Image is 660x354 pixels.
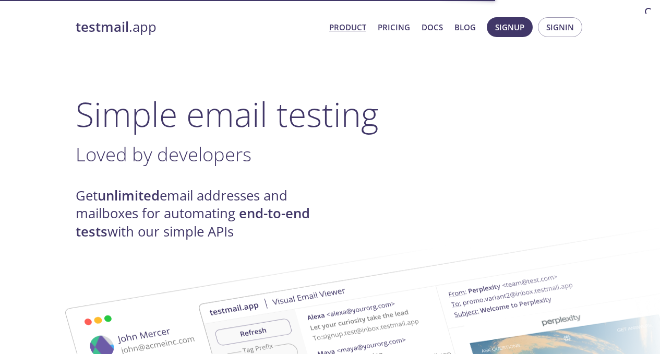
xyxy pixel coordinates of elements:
strong: testmail [76,18,129,36]
h4: Get email addresses and mailboxes for automating with our simple APIs [76,187,330,241]
a: Pricing [378,20,410,34]
a: testmail.app [76,18,321,36]
button: Signin [538,17,582,37]
span: Signin [546,20,574,34]
a: Blog [454,20,476,34]
h1: Simple email testing [76,94,585,134]
button: Signup [487,17,533,37]
a: Product [329,20,366,34]
strong: end-to-end tests [76,204,310,240]
a: Docs [422,20,443,34]
span: Signup [495,20,524,34]
span: Loved by developers [76,141,251,167]
strong: unlimited [98,186,160,205]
